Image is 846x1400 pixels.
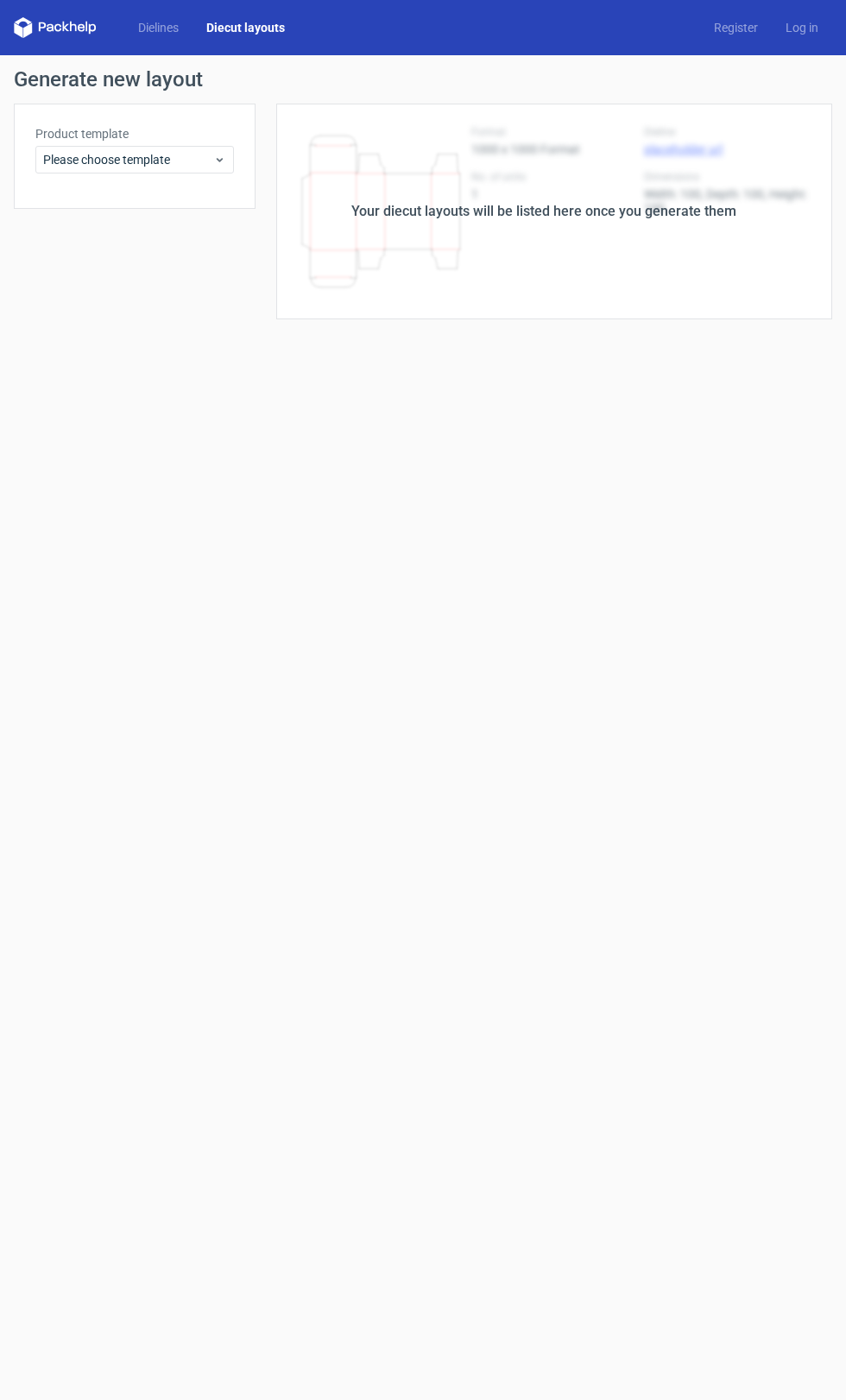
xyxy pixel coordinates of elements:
label: Product template [35,125,234,142]
span: Please choose template [43,151,213,168]
h1: Generate new layout [14,69,832,90]
a: Dielines [124,19,193,36]
a: Log in [772,19,832,36]
a: Diecut layouts [193,19,299,36]
div: Your diecut layouts will be listed here once you generate them [351,201,736,222]
a: Register [700,19,772,36]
